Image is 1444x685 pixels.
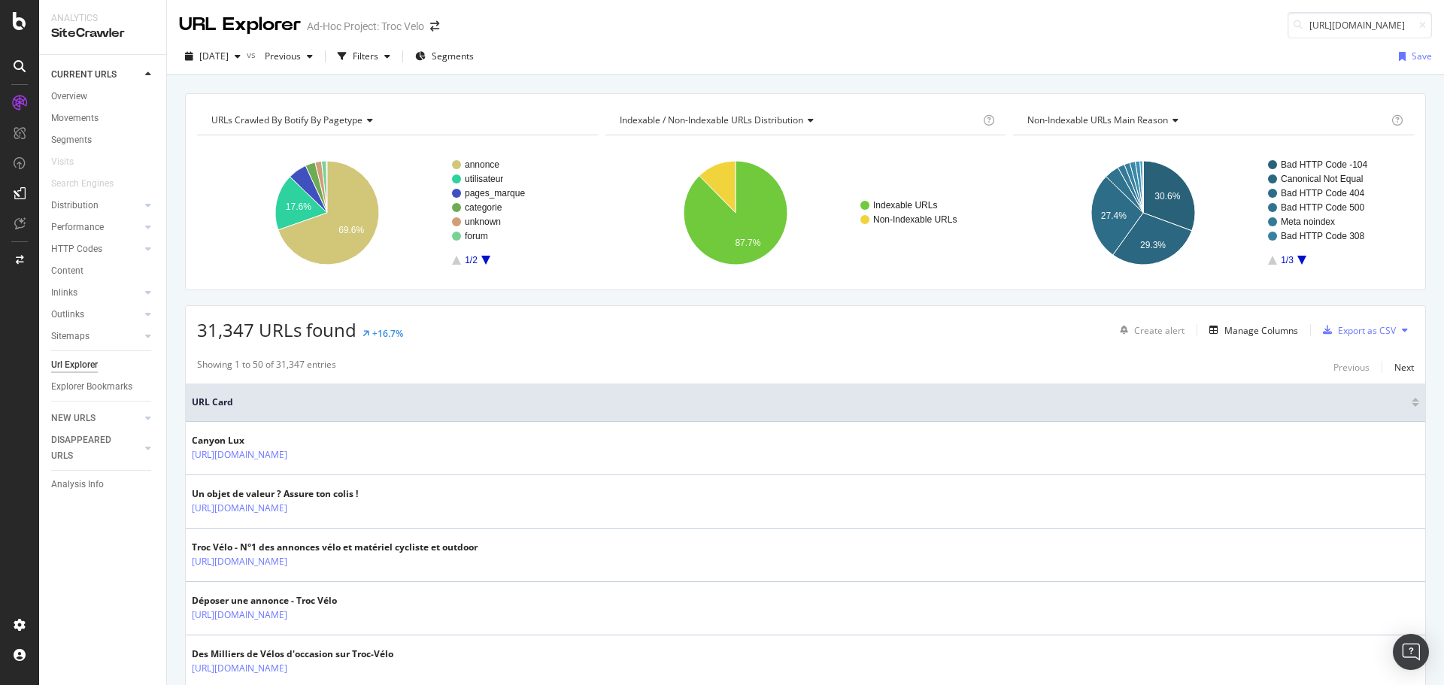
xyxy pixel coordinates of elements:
a: Sitemaps [51,329,141,344]
div: Segments [51,132,92,148]
div: HTTP Codes [51,241,102,257]
text: Canonical Not Equal [1281,174,1363,184]
svg: A chart. [197,147,594,278]
text: Bad HTTP Code 500 [1281,202,1365,213]
div: Filters [353,50,378,62]
button: Filters [332,44,396,68]
a: HTTP Codes [51,241,141,257]
text: Bad HTTP Code 308 [1281,231,1365,241]
div: Distribution [51,198,99,214]
div: Ad-Hoc Project: Troc Velo [307,19,424,34]
div: CURRENT URLS [51,67,117,83]
div: Analytics [51,12,154,25]
div: Déposer une annonce - Troc Vélo [192,594,337,608]
a: [URL][DOMAIN_NAME] [192,501,287,516]
span: Previous [259,50,301,62]
text: 29.3% [1140,240,1166,250]
button: Previous [1333,358,1370,376]
div: URL Explorer [179,12,301,38]
text: unknown [465,217,501,227]
text: utilisateur [465,174,503,184]
div: Canyon Lux [192,434,320,447]
text: 30.6% [1155,191,1181,202]
div: Showing 1 to 50 of 31,347 entries [197,358,336,376]
div: Search Engines [51,176,114,192]
text: Bad HTTP Code -104 [1281,159,1367,170]
div: Save [1412,50,1432,62]
a: Search Engines [51,176,129,192]
span: 31,347 URLs found [197,317,356,342]
div: arrow-right-arrow-left [430,21,439,32]
input: Find a URL [1288,12,1432,38]
svg: A chart. [605,147,1003,278]
button: Previous [259,44,319,68]
span: vs [247,48,259,61]
div: Movements [51,111,99,126]
a: Overview [51,89,156,105]
div: Sitemaps [51,329,89,344]
a: Url Explorer [51,357,156,373]
div: Un objet de valeur ? Assure ton colis ! [192,487,358,501]
div: NEW URLS [51,411,96,426]
div: Troc Vélo - N°1 des annonces vélo et matériel cycliste et outdoor [192,541,478,554]
a: Content [51,263,156,279]
div: Create alert [1134,324,1185,337]
a: Segments [51,132,156,148]
text: Bad HTTP Code 404 [1281,188,1365,199]
text: Non-Indexable URLs [873,214,957,225]
a: [URL][DOMAIN_NAME] [192,608,287,623]
a: Explorer Bookmarks [51,379,156,395]
div: Des Milliers de Vélos d'occasion sur Troc-Vélo [192,647,393,661]
div: +16.7% [372,327,403,340]
text: forum [465,231,488,241]
text: 27.4% [1101,211,1127,221]
div: Content [51,263,83,279]
button: Manage Columns [1203,321,1298,339]
div: Explorer Bookmarks [51,379,132,395]
div: DISAPPEARED URLS [51,432,127,464]
div: Visits [51,154,74,170]
div: Analysis Info [51,477,104,493]
a: [URL][DOMAIN_NAME] [192,447,287,462]
div: Url Explorer [51,357,98,373]
svg: A chart. [1013,147,1410,278]
div: Open Intercom Messenger [1393,634,1429,670]
a: Movements [51,111,156,126]
div: SiteCrawler [51,25,154,42]
a: Visits [51,154,89,170]
text: categorie [465,202,502,213]
button: Create alert [1114,318,1185,342]
div: Outlinks [51,307,84,323]
button: Export as CSV [1317,318,1396,342]
div: Inlinks [51,285,77,301]
div: Overview [51,89,87,105]
span: Indexable / Non-Indexable URLs distribution [620,114,803,126]
a: Performance [51,220,141,235]
div: Performance [51,220,104,235]
button: Segments [409,44,480,68]
a: NEW URLS [51,411,141,426]
text: Meta noindex [1281,217,1335,227]
span: Non-Indexable URLs Main Reason [1027,114,1168,126]
a: Distribution [51,198,141,214]
button: Next [1394,358,1414,376]
span: Segments [432,50,474,62]
text: 87.7% [735,238,760,248]
text: 17.6% [286,202,311,212]
button: Save [1393,44,1432,68]
text: Indexable URLs [873,200,937,211]
text: 1/2 [465,255,478,265]
span: URL Card [192,396,1408,409]
div: Next [1394,361,1414,374]
div: Export as CSV [1338,324,1396,337]
a: [URL][DOMAIN_NAME] [192,661,287,676]
text: 1/3 [1281,255,1294,265]
div: Manage Columns [1224,324,1298,337]
h4: Non-Indexable URLs Main Reason [1024,108,1388,132]
h4: Indexable / Non-Indexable URLs Distribution [617,108,981,132]
a: [URL][DOMAIN_NAME] [192,554,287,569]
a: Outlinks [51,307,141,323]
